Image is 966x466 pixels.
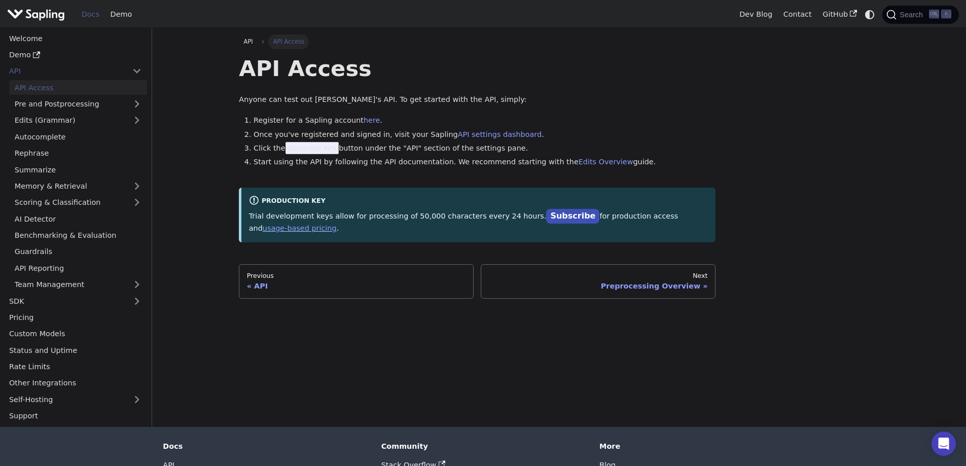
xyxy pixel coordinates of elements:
[105,7,137,22] a: Demo
[249,209,708,235] p: Trial development keys allow for processing of 50,000 characters every 24 hours. for production a...
[4,327,147,341] a: Custom Models
[9,146,147,161] a: Rephrase
[546,209,599,224] a: Subscribe
[364,116,380,124] a: here
[4,343,147,357] a: Status and Uptime
[4,64,127,79] a: API
[239,264,715,299] nav: Docs pages
[9,261,147,275] a: API Reporting
[239,94,715,106] p: Anyone can test out [PERSON_NAME]'s API. To get started with the API, simply:
[4,31,147,46] a: Welcome
[9,277,147,292] a: Team Management
[239,34,715,49] nav: Breadcrumbs
[381,442,585,451] div: Community
[4,409,147,423] a: Support
[4,48,147,62] a: Demo
[4,376,147,390] a: Other Integrations
[285,142,339,154] span: Generate Key
[9,129,147,144] a: Autocomplete
[4,392,147,407] a: Self-Hosting
[249,195,708,207] div: Production Key
[458,130,542,138] a: API settings dashboard
[254,156,715,168] li: Start using the API by following the API documentation. We recommend starting with the guide.
[9,211,147,226] a: AI Detector
[239,264,474,299] a: PreviousAPI
[489,272,708,280] div: Next
[7,7,65,22] img: Sapling.ai
[817,7,862,22] a: GitHub
[9,179,147,194] a: Memory & Retrieval
[599,442,803,451] div: More
[4,360,147,374] a: Rate Limits
[9,162,147,177] a: Summarize
[863,7,877,22] button: Switch between dark and light mode (currently system mode)
[489,281,708,291] div: Preprocessing Overview
[9,244,147,259] a: Guardrails
[481,264,715,299] a: NextPreprocessing Overview
[9,195,147,210] a: Scoring & Classification
[247,272,466,280] div: Previous
[268,34,309,49] span: API Access
[897,11,929,19] span: Search
[882,6,958,24] button: Search (Ctrl+K)
[9,113,147,128] a: Edits (Grammar)
[263,224,337,232] a: usage-based pricing
[4,310,147,325] a: Pricing
[941,10,951,19] kbd: K
[163,442,367,451] div: Docs
[254,115,715,127] li: Register for a Sapling account .
[254,142,715,155] li: Click the button under the "API" section of the settings pane.
[254,129,715,141] li: Once you've registered and signed in, visit your Sapling .
[9,97,147,112] a: Pre and Postprocessing
[244,38,253,45] span: API
[734,7,777,22] a: Dev Blog
[127,64,147,79] button: Collapse sidebar category 'API'
[239,55,715,82] h1: API Access
[247,281,466,291] div: API
[76,7,105,22] a: Docs
[932,432,956,456] div: Open Intercom Messenger
[127,294,147,308] button: Expand sidebar category 'SDK'
[9,80,147,95] a: API Access
[778,7,817,22] a: Contact
[7,7,68,22] a: Sapling.ai
[579,158,633,166] a: Edits Overview
[239,34,258,49] a: API
[4,294,127,308] a: SDK
[9,228,147,243] a: Benchmarking & Evaluation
